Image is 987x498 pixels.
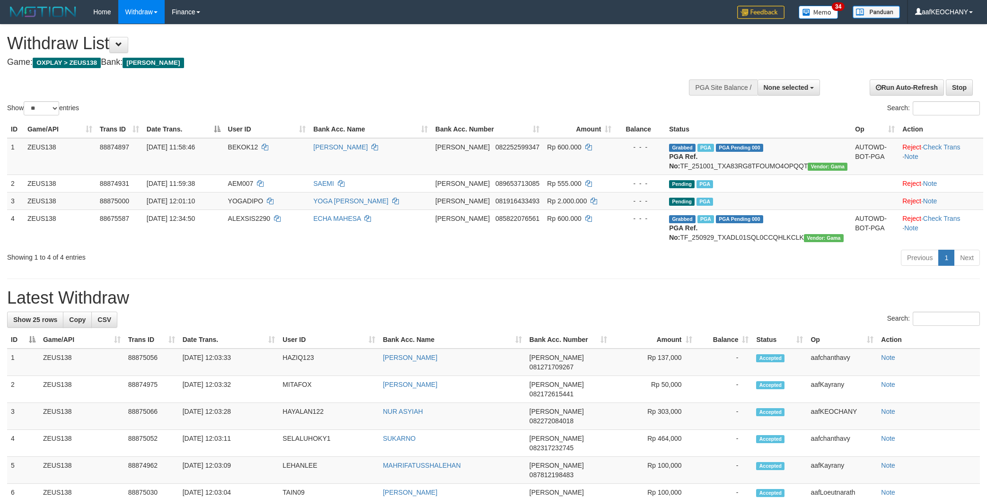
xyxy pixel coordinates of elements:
span: [PERSON_NAME] [529,489,584,496]
th: User ID: activate to sort column ascending [279,331,379,349]
td: - [696,376,753,403]
a: Note [881,462,895,469]
span: Vendor URL: https://trx31.1velocity.biz [808,163,847,171]
span: [PERSON_NAME] [435,143,490,151]
td: 3 [7,403,39,430]
th: Balance [615,121,665,138]
b: PGA Ref. No: [669,224,697,241]
span: [PERSON_NAME] [529,435,584,442]
a: Reject [902,180,921,187]
td: - [696,457,753,484]
a: Note [881,354,895,361]
a: [PERSON_NAME] [383,381,437,388]
a: Note [923,180,937,187]
span: Copy 082172615441 to clipboard [529,390,573,398]
span: [DATE] 11:58:46 [147,143,195,151]
a: [PERSON_NAME] [313,143,368,151]
label: Search: [887,312,980,326]
td: ZEUS138 [39,349,124,376]
th: Game/API: activate to sort column ascending [24,121,96,138]
a: Stop [946,79,973,96]
span: Marked by aafanarl [696,198,713,206]
a: Note [881,381,895,388]
th: Amount: activate to sort column ascending [611,331,696,349]
a: Reject [902,215,921,222]
div: - - - [619,179,661,188]
td: 88874975 [124,376,179,403]
span: 88875000 [100,197,129,205]
span: Accepted [756,381,784,389]
label: Show entries [7,101,79,115]
span: [PERSON_NAME] [529,408,584,415]
th: Bank Acc. Number: activate to sort column ascending [432,121,543,138]
div: Showing 1 to 4 of 4 entries [7,249,404,262]
td: ZEUS138 [24,175,96,192]
span: [DATE] 12:01:10 [147,197,195,205]
div: - - - [619,214,661,223]
h1: Withdraw List [7,34,649,53]
span: 34 [832,2,845,11]
td: ZEUS138 [39,376,124,403]
td: aafKayrany [807,376,877,403]
a: Note [904,224,918,232]
th: Trans ID: activate to sort column ascending [124,331,179,349]
td: ZEUS138 [24,210,96,246]
td: Rp 137,000 [611,349,696,376]
td: 2 [7,175,24,192]
h1: Latest Withdraw [7,288,980,307]
button: None selected [758,79,820,96]
span: Copy 085822076561 to clipboard [495,215,539,222]
a: Note [881,489,895,496]
input: Search: [913,101,980,115]
label: Search: [887,101,980,115]
a: NUR ASYIAH [383,408,423,415]
span: [PERSON_NAME] [435,180,490,187]
span: Copy 082272084018 to clipboard [529,417,573,425]
a: 1 [938,250,954,266]
span: Grabbed [669,215,696,223]
span: 88874897 [100,143,129,151]
span: Pending [669,180,695,188]
div: - - - [619,196,661,206]
a: Run Auto-Refresh [870,79,944,96]
span: [DATE] 12:34:50 [147,215,195,222]
span: Copy 082252599347 to clipboard [495,143,539,151]
td: LEHANLEE [279,457,379,484]
th: Bank Acc. Number: activate to sort column ascending [526,331,611,349]
td: Rp 100,000 [611,457,696,484]
select: Showentries [24,101,59,115]
td: aafchanthavy [807,349,877,376]
span: Marked by aafpengsreynich [697,215,714,223]
th: Date Trans.: activate to sort column ascending [179,331,279,349]
span: YOGADIPO [228,197,264,205]
a: Note [923,197,937,205]
span: Grabbed [669,144,696,152]
span: [PERSON_NAME] [123,58,184,68]
th: Bank Acc. Name: activate to sort column ascending [309,121,432,138]
td: - [696,403,753,430]
th: Amount: activate to sort column ascending [543,121,615,138]
td: AUTOWD-BOT-PGA [851,138,899,175]
th: ID [7,121,24,138]
td: 1 [7,349,39,376]
a: Copy [63,312,92,328]
a: Reject [902,197,921,205]
a: Check Trans [923,215,961,222]
span: BEKOK12 [228,143,258,151]
th: User ID: activate to sort column ascending [224,121,310,138]
td: ZEUS138 [24,138,96,175]
th: ID: activate to sort column descending [7,331,39,349]
td: ZEUS138 [24,192,96,210]
span: Show 25 rows [13,316,57,323]
span: Rp 600.000 [547,143,581,151]
th: Action [899,121,983,138]
td: - [696,430,753,457]
span: Copy 081916433493 to clipboard [495,197,539,205]
span: CSV [97,316,111,323]
th: Game/API: activate to sort column ascending [39,331,124,349]
th: Bank Acc. Name: activate to sort column ascending [379,331,526,349]
a: MAHRIFATUSSHALEHAN [383,462,461,469]
span: Marked by aafanarl [697,144,714,152]
td: 88875052 [124,430,179,457]
a: Show 25 rows [7,312,63,328]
